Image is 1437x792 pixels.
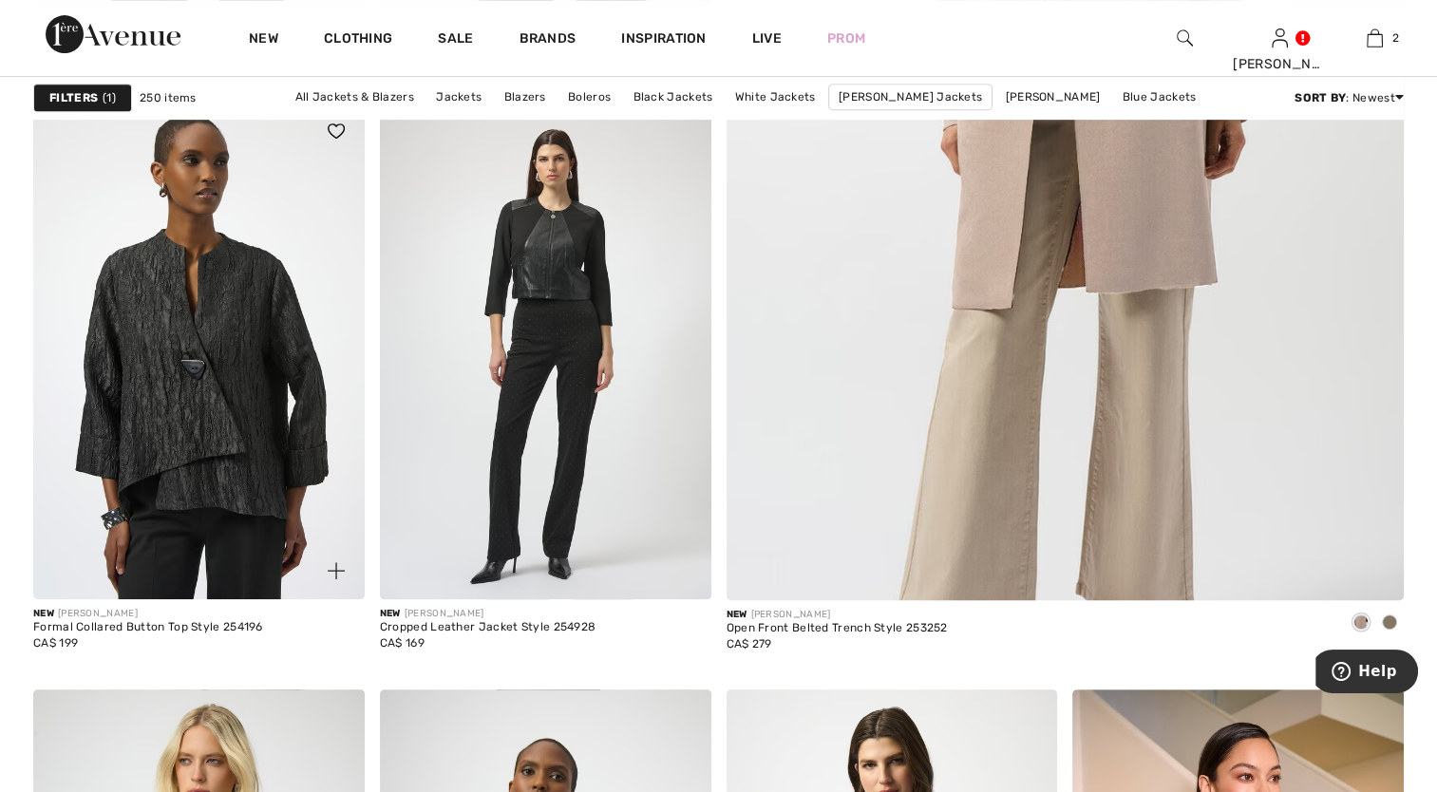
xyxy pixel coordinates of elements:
span: CA$ 199 [33,636,78,650]
a: New [249,30,278,50]
span: 1 [103,89,116,106]
span: CA$ 169 [380,636,425,650]
a: Formal Collared Button Top Style 254196. Black [33,103,365,599]
img: My Bag [1367,27,1383,49]
span: 250 items [140,89,197,106]
img: My Info [1272,27,1288,49]
a: 2 [1328,27,1421,49]
a: Jackets [426,85,491,109]
div: [PERSON_NAME] [727,608,948,622]
span: New [33,608,54,619]
img: 1ère Avenue [46,15,180,53]
iframe: Opens a widget where you can find more information [1315,650,1418,697]
strong: Sort By [1295,91,1346,104]
a: All Jackets & Blazers [286,85,424,109]
div: [PERSON_NAME] [33,607,263,621]
a: Blue Jackets [1113,85,1206,109]
img: plus_v2.svg [328,562,345,579]
img: heart_black_full.svg [328,123,345,139]
a: White Jackets [726,85,825,109]
div: [PERSON_NAME] [1233,54,1326,74]
a: [PERSON_NAME] [996,85,1110,109]
div: Moonstone [1347,608,1375,639]
div: Open Front Belted Trench Style 253252 [727,622,948,635]
img: Cropped Leather Jacket Style 254928. Black [380,103,711,599]
a: [PERSON_NAME] Jackets [828,84,993,110]
span: New [727,609,747,620]
strong: Filters [49,89,98,106]
img: search the website [1177,27,1193,49]
a: Sale [438,30,473,50]
a: Prom [827,28,865,48]
div: Java [1375,608,1404,639]
a: Brands [520,30,577,50]
span: New [380,608,401,619]
span: Inspiration [621,30,706,50]
div: Formal Collared Button Top Style 254196 [33,621,263,634]
a: Boleros [558,85,620,109]
a: Sign In [1272,28,1288,47]
a: Blazers [495,85,556,109]
div: Cropped Leather Jacket Style 254928 [380,621,596,634]
div: [PERSON_NAME] [380,607,596,621]
span: CA$ 279 [727,637,772,651]
span: 2 [1392,29,1399,47]
a: Live [752,28,782,48]
a: Clothing [324,30,392,50]
a: Black Jackets [623,85,722,109]
div: : Newest [1295,89,1404,106]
